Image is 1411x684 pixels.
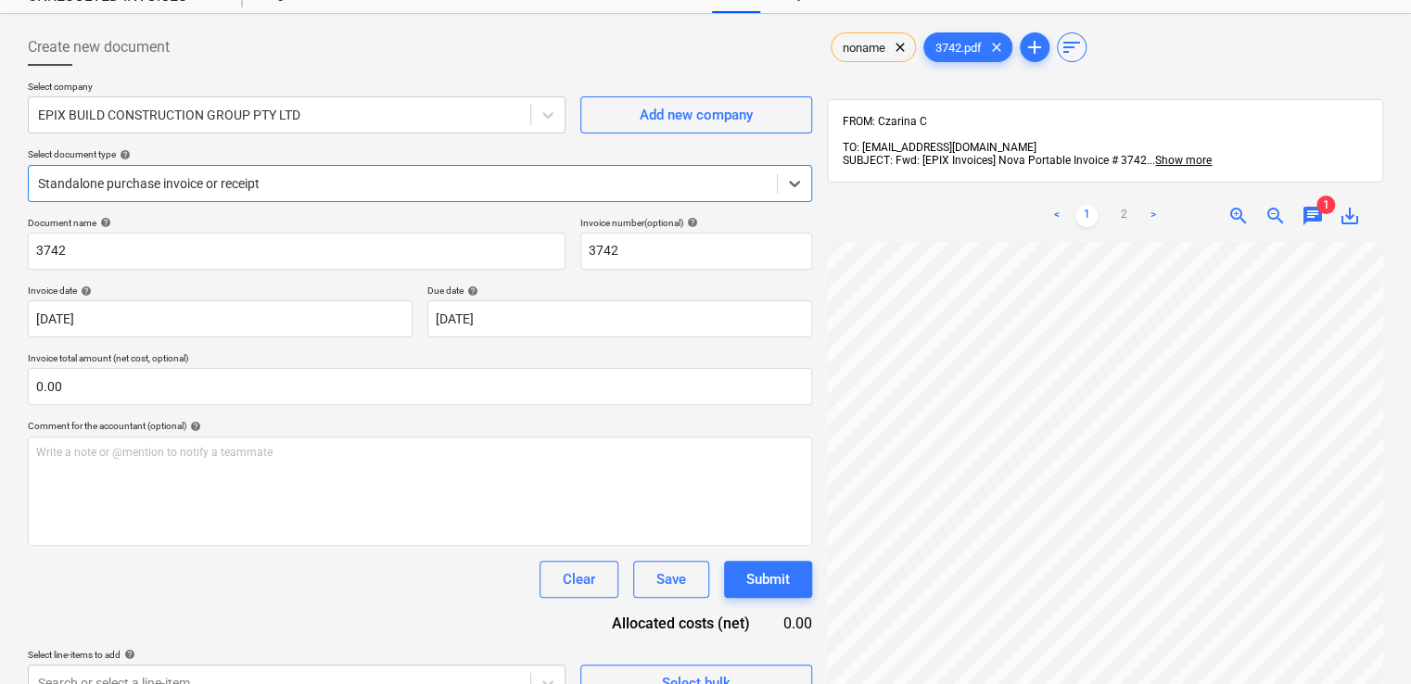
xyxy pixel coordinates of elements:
[923,32,1012,62] div: 3742.pdf
[571,613,780,634] div: Allocated costs (net)
[28,81,566,96] p: Select company
[28,352,812,368] p: Invoice total amount (net cost, optional)
[843,154,1147,167] span: SUBJECT: Fwd: [EPIX Invoices] Nova Portable Invoice # 3742
[1302,205,1324,227] span: chat
[28,36,170,58] span: Create new document
[889,36,911,58] span: clear
[924,41,993,55] span: 3742.pdf
[843,141,1036,154] span: TO: [EMAIL_ADDRESS][DOMAIN_NAME]
[1339,205,1361,227] span: save_alt
[186,421,201,432] span: help
[563,567,595,591] div: Clear
[1316,196,1335,214] span: 1
[28,217,566,229] div: Document name
[28,420,812,432] div: Comment for the accountant (optional)
[28,233,566,270] input: Document name
[640,103,753,127] div: Add new company
[1023,36,1046,58] span: add
[656,567,686,591] div: Save
[28,649,566,661] div: Select line-items to add
[683,217,698,228] span: help
[580,96,812,133] button: Add new company
[580,217,812,229] div: Invoice number (optional)
[843,115,927,128] span: FROM: Czarina C
[1155,154,1212,167] span: Show more
[985,36,1008,58] span: clear
[121,649,135,660] span: help
[832,41,896,55] span: noname
[1265,205,1287,227] span: zoom_out
[28,368,812,405] input: Invoice total amount (net cost, optional)
[540,561,618,598] button: Clear
[746,567,790,591] div: Submit
[96,217,111,228] span: help
[1046,205,1068,227] a: Previous page
[1112,205,1135,227] a: Page 2
[1227,205,1250,227] span: zoom_in
[28,148,812,160] div: Select document type
[1147,154,1212,167] span: ...
[831,32,916,62] div: noname
[1318,595,1411,684] iframe: Chat Widget
[464,285,478,297] span: help
[427,285,812,297] div: Due date
[116,149,131,160] span: help
[633,561,709,598] button: Save
[77,285,92,297] span: help
[28,285,413,297] div: Invoice date
[1142,205,1164,227] a: Next page
[1061,36,1083,58] span: sort
[724,561,812,598] button: Submit
[780,613,812,634] div: 0.00
[28,300,413,337] input: Invoice date not specified
[580,233,812,270] input: Invoice number
[1075,205,1098,227] a: Page 1 is your current page
[427,300,812,337] input: Due date not specified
